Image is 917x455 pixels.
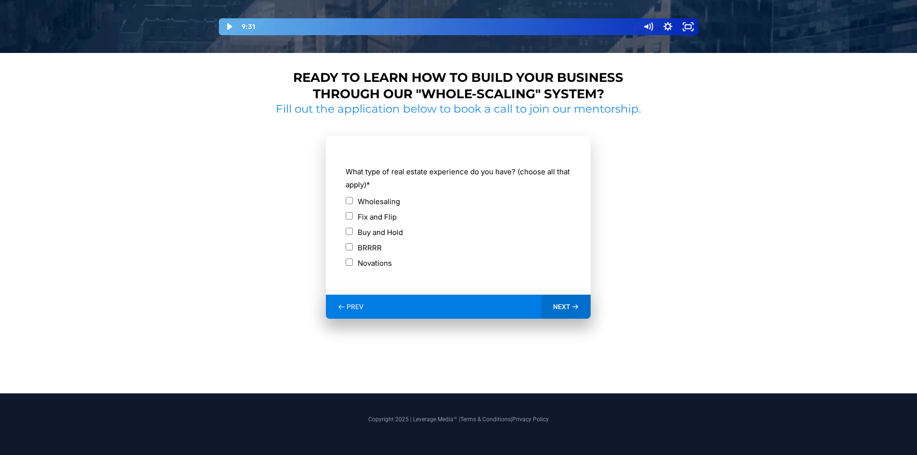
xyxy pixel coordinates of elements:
h2: Fill out the application below to book a call to join our mentorship. [272,102,645,117]
label: Wholesaling [358,195,400,208]
label: BRRRR [358,241,382,254]
label: Fix and Flip [358,210,397,223]
p: Copyright 2025 | Leverage Media™ | | [187,415,731,424]
a: Privacy Policy [512,416,549,423]
label: Buy and Hold [358,226,403,239]
span: NEXT [553,302,570,311]
label: Novations [358,257,392,270]
a: Terms & Conditions [460,416,511,423]
strong: Ready to learn how to build your business through our "whole-scaling" system? [293,70,623,102]
label: What type of real estate experience do you have? (choose all that apply) [346,165,571,191]
span: PREV [347,302,363,311]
